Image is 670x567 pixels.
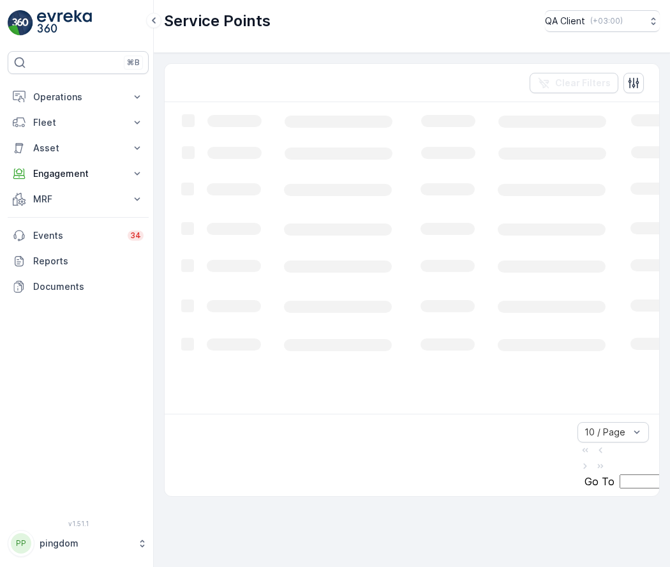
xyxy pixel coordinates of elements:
p: ⌘B [127,57,140,68]
button: Operations [8,84,149,110]
p: Documents [33,280,144,293]
p: Clear Filters [555,77,611,89]
p: Fleet [33,116,123,129]
button: PPpingdom [8,530,149,557]
p: pingdom [40,537,131,550]
img: logo [8,10,33,36]
button: MRF [8,186,149,212]
p: Operations [33,91,123,103]
p: ( +03:00 ) [590,16,623,26]
a: Documents [8,274,149,299]
p: MRF [33,193,123,206]
button: Engagement [8,161,149,186]
p: QA Client [545,15,585,27]
p: Reports [33,255,144,268]
p: Engagement [33,167,123,180]
p: 34 [130,231,141,241]
span: Go To [584,476,614,487]
p: Events [33,229,120,242]
button: Clear Filters [530,73,618,93]
a: Reports [8,248,149,274]
button: Fleet [8,110,149,135]
img: logo_light-DOdMpM7g.png [37,10,92,36]
button: Asset [8,135,149,161]
a: Events34 [8,223,149,248]
span: v 1.51.1 [8,520,149,527]
p: Asset [33,142,123,155]
p: Service Points [164,11,271,31]
button: QA Client(+03:00) [545,10,660,32]
div: PP [11,533,31,554]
